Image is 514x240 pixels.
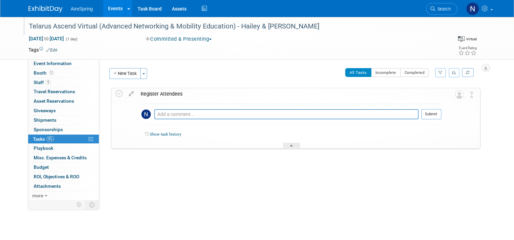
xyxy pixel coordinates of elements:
[28,182,99,191] a: Attachments
[28,135,99,144] a: Tasks0%
[458,36,465,42] img: Format-Virtual.png
[28,153,99,162] a: Misc. Expenses & Credits
[28,163,99,172] a: Budget
[34,145,53,151] span: Playbook
[371,68,401,77] button: Incomplete
[26,20,439,33] div: Telarus Ascend Virtual (Advanced Networking & Mobility Education) - Hailey & [PERSON_NAME]
[34,117,56,123] span: Shipments
[48,70,55,75] span: Booth not reserved yet
[28,68,99,78] a: Booth
[28,87,99,96] a: Travel Reservations
[426,3,457,15] a: Search
[46,48,57,53] a: Edit
[34,98,74,104] span: Asset Reservations
[109,68,141,79] button: New Task
[28,59,99,68] a: Event Information
[34,108,56,113] span: Giveaways
[28,191,99,200] a: more
[46,80,51,85] span: 1
[28,172,99,181] a: ROI, Objectives & ROO
[34,183,61,189] span: Attachments
[137,88,441,100] div: Register Attendees
[34,174,79,179] span: ROI, Objectives & ROO
[43,36,50,41] span: to
[455,90,464,99] img: Unassigned
[34,61,72,66] span: Event Information
[34,155,87,160] span: Misc. Expenses & Credits
[143,36,215,43] button: Committed & Presenting
[470,92,474,98] i: Move task
[400,68,429,77] button: Completed
[345,68,371,77] button: All Tasks
[34,70,55,76] span: Booth
[29,36,64,42] span: [DATE] [DATE]
[29,46,57,53] td: Tags
[34,89,75,94] span: Travel Reservations
[71,6,93,12] span: AireSpring
[28,97,99,106] a: Asset Reservations
[466,37,477,42] div: Virtual
[435,6,451,12] span: Search
[34,164,49,170] span: Budget
[29,6,63,13] img: ExhibitDay
[466,2,479,15] img: Natalie Pyron
[150,132,181,137] a: Show task history
[28,78,99,87] a: Staff1
[73,200,85,209] td: Personalize Event Tab Strip
[28,125,99,134] a: Sponsorships
[65,37,77,41] span: (1 day)
[32,193,43,198] span: more
[125,91,137,97] a: edit
[462,68,474,77] a: Refresh
[34,127,63,132] span: Sponsorships
[421,109,441,119] button: Submit
[411,35,477,45] div: Event Format
[85,200,99,209] td: Toggle Event Tabs
[33,136,54,142] span: Tasks
[28,144,99,153] a: Playbook
[458,35,477,42] div: Event Format
[458,46,477,50] div: Event Rating
[47,136,54,141] span: 0%
[28,106,99,115] a: Giveaways
[141,109,151,119] img: Natalie Pyron
[28,116,99,125] a: Shipments
[34,80,51,85] span: Staff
